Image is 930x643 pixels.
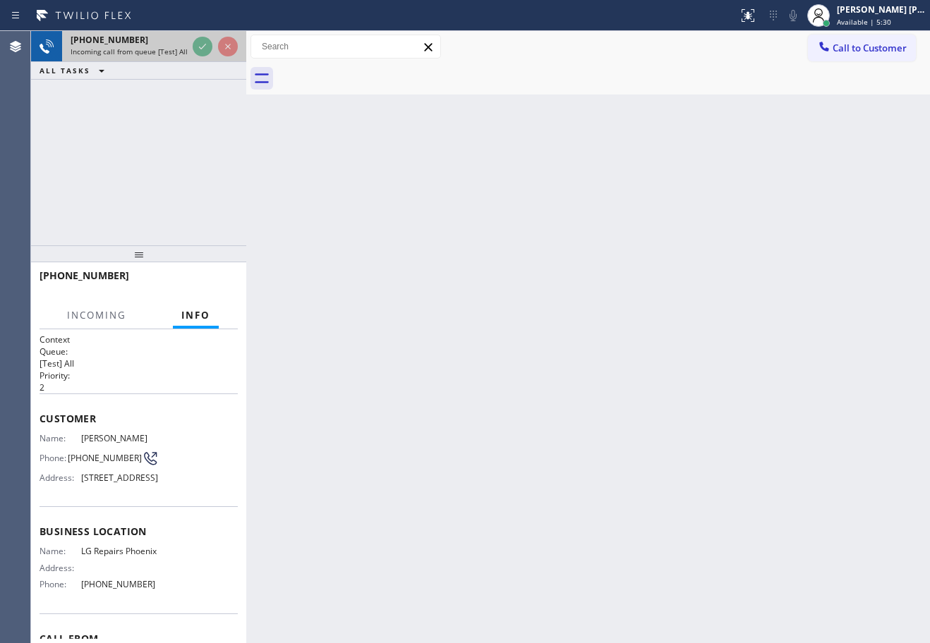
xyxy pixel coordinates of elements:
[40,357,238,369] p: [Test] All
[68,453,142,463] span: [PHONE_NUMBER]
[833,42,907,54] span: Call to Customer
[81,579,159,589] span: [PHONE_NUMBER]
[40,433,81,443] span: Name:
[40,579,81,589] span: Phone:
[40,269,129,282] span: [PHONE_NUMBER]
[40,333,238,345] h1: Context
[173,302,219,329] button: Info
[71,47,188,56] span: Incoming call from queue [Test] All
[40,66,90,75] span: ALL TASKS
[67,309,126,321] span: Incoming
[40,546,81,556] span: Name:
[808,35,916,61] button: Call to Customer
[40,369,238,381] h2: Priority:
[193,37,212,56] button: Accept
[40,453,68,463] span: Phone:
[40,412,238,425] span: Customer
[40,472,81,483] span: Address:
[837,17,891,27] span: Available | 5:30
[181,309,210,321] span: Info
[81,546,159,556] span: LG Repairs Phoenix
[251,35,440,58] input: Search
[31,62,119,79] button: ALL TASKS
[837,4,926,16] div: [PERSON_NAME] [PERSON_NAME] Dahil
[40,525,238,538] span: Business location
[81,433,159,443] span: [PERSON_NAME]
[71,34,148,46] span: [PHONE_NUMBER]
[218,37,238,56] button: Reject
[783,6,803,25] button: Mute
[81,472,159,483] span: [STREET_ADDRESS]
[40,345,238,357] h2: Queue:
[40,381,238,393] p: 2
[59,302,135,329] button: Incoming
[40,563,81,573] span: Address:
